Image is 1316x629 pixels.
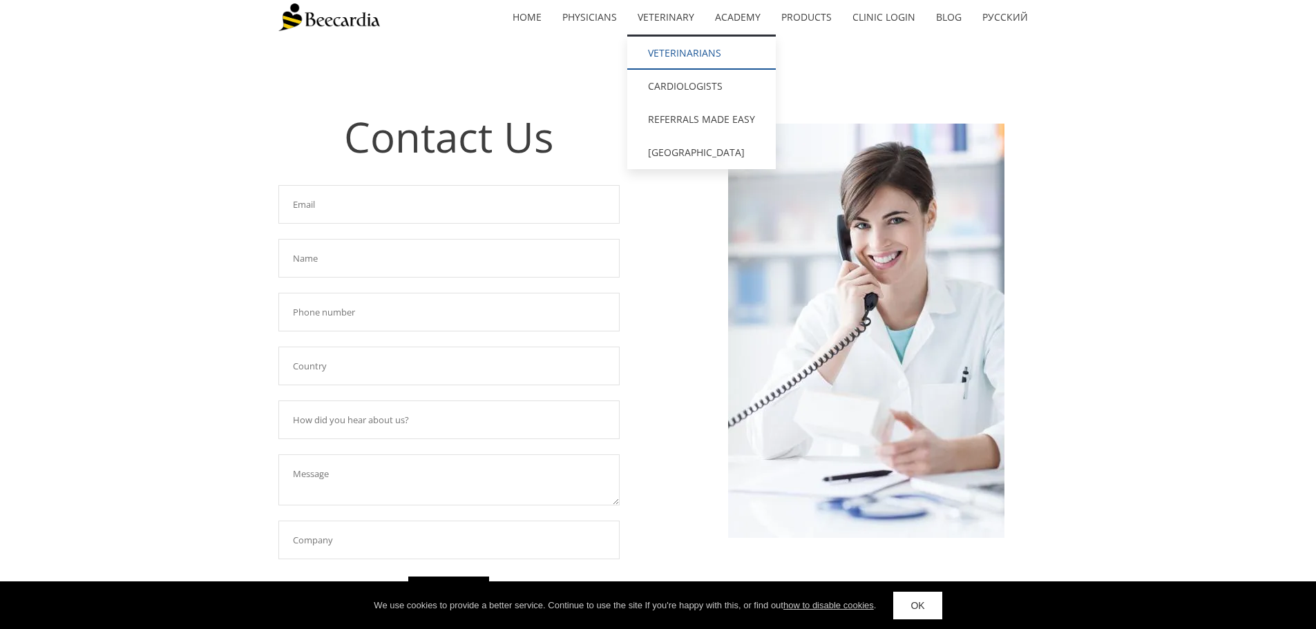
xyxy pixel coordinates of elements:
[783,600,874,610] a: how to disable cookies
[278,293,620,331] input: Phone number
[278,521,620,559] input: Company
[278,239,620,278] input: Name
[278,3,380,31] img: Beecardia
[627,136,776,169] a: [GEOGRAPHIC_DATA]
[552,1,627,33] a: Physicians
[627,103,776,136] a: Referrals Made Easy
[502,1,552,33] a: home
[972,1,1038,33] a: Русский
[278,185,620,224] input: Email
[627,1,705,33] a: Veterinary
[278,347,620,385] input: Country
[842,1,926,33] a: Clinic Login
[705,1,771,33] a: Academy
[926,1,972,33] a: Blog
[627,37,776,70] a: Veterinarians
[893,592,942,619] a: OK
[627,70,776,103] a: Cardiologists
[374,599,876,612] div: We use cookies to provide a better service. Continue to use the site If you're happy with this, o...
[344,108,554,165] span: Contact Us
[408,577,489,616] a: SEND
[278,400,620,439] input: How did you hear about us?
[771,1,842,33] a: Products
